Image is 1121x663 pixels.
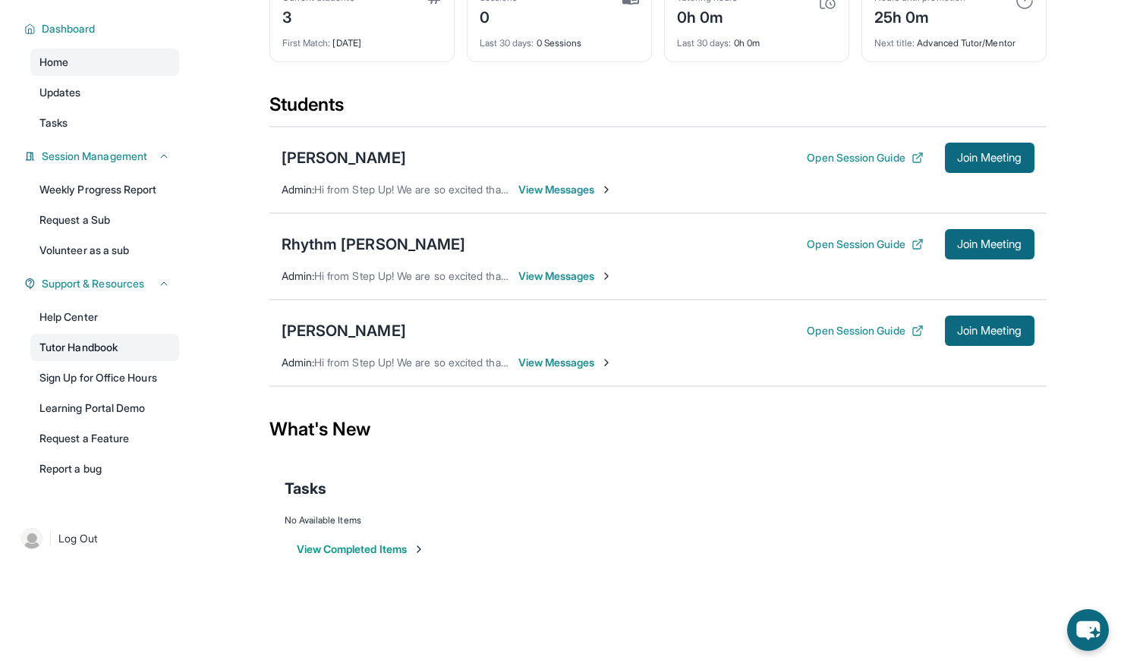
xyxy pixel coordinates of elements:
[282,269,314,282] span: Admin :
[36,276,170,291] button: Support & Resources
[49,529,52,548] span: |
[807,323,923,338] button: Open Session Guide
[30,394,179,422] a: Learning Portal Demo
[42,276,144,291] span: Support & Resources
[945,143,1034,173] button: Join Meeting
[30,303,179,331] a: Help Center
[36,21,170,36] button: Dashboard
[957,153,1022,162] span: Join Meeting
[21,528,43,549] img: user-img
[480,28,639,49] div: 0 Sessions
[518,182,613,197] span: View Messages
[30,49,179,76] a: Home
[30,237,179,264] a: Volunteer as a sub
[874,28,1034,49] div: Advanced Tutor/Mentor
[30,79,179,106] a: Updates
[874,37,915,49] span: Next title :
[30,425,179,452] a: Request a Feature
[282,234,466,255] div: Rhythm [PERSON_NAME]
[282,4,354,28] div: 3
[30,455,179,482] a: Report a bug
[285,478,326,499] span: Tasks
[282,28,442,49] div: [DATE]
[807,237,923,252] button: Open Session Guide
[600,270,612,282] img: Chevron-Right
[807,150,923,165] button: Open Session Guide
[518,355,613,370] span: View Messages
[957,240,1022,249] span: Join Meeting
[518,269,613,284] span: View Messages
[269,93,1047,126] div: Students
[282,183,314,196] span: Admin :
[30,109,179,137] a: Tasks
[945,316,1034,346] button: Join Meeting
[874,4,965,28] div: 25h 0m
[269,396,1047,463] div: What's New
[282,37,331,49] span: First Match :
[297,542,425,557] button: View Completed Items
[677,37,732,49] span: Last 30 days :
[282,320,406,341] div: [PERSON_NAME]
[957,326,1022,335] span: Join Meeting
[480,4,518,28] div: 0
[39,55,68,70] span: Home
[677,28,836,49] div: 0h 0m
[39,115,68,130] span: Tasks
[30,176,179,203] a: Weekly Progress Report
[677,4,738,28] div: 0h 0m
[1067,609,1109,651] button: chat-button
[600,357,612,369] img: Chevron-Right
[480,37,534,49] span: Last 30 days :
[15,522,179,555] a: |Log Out
[30,364,179,391] a: Sign Up for Office Hours
[945,229,1034,259] button: Join Meeting
[42,21,96,36] span: Dashboard
[600,184,612,196] img: Chevron-Right
[30,334,179,361] a: Tutor Handbook
[282,147,406,168] div: [PERSON_NAME]
[36,149,170,164] button: Session Management
[30,206,179,234] a: Request a Sub
[285,514,1031,526] div: No Available Items
[39,85,81,100] span: Updates
[42,149,147,164] span: Session Management
[58,531,98,546] span: Log Out
[282,356,314,369] span: Admin :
